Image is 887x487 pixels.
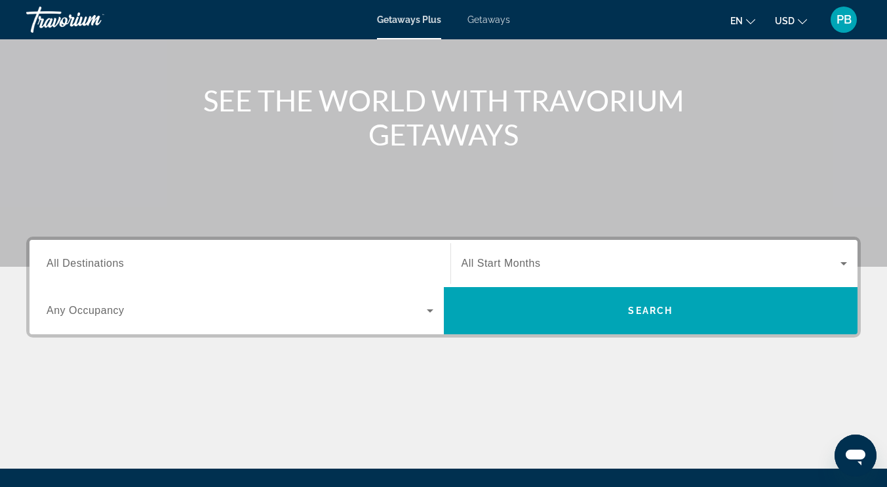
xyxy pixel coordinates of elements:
[775,16,795,26] span: USD
[377,14,441,25] a: Getaways Plus
[47,305,125,316] span: Any Occupancy
[47,258,124,269] span: All Destinations
[444,287,858,334] button: Search
[467,14,510,25] a: Getaways
[198,83,690,151] h1: SEE THE WORLD WITH TRAVORIUM GETAWAYS
[30,240,857,334] div: Search widget
[837,13,852,26] span: PB
[730,11,755,30] button: Change language
[827,6,861,33] button: User Menu
[835,435,877,477] iframe: Button to launch messaging window
[462,258,541,269] span: All Start Months
[775,11,807,30] button: Change currency
[730,16,743,26] span: en
[628,305,673,316] span: Search
[26,3,157,37] a: Travorium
